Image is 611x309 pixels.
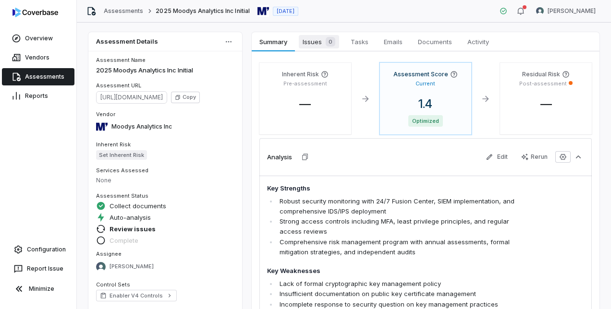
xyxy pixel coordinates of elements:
h4: Key Weaknesses [267,266,521,276]
button: Minimize [4,279,73,298]
p: Current [415,80,435,87]
h4: Inherent Risk [282,71,319,78]
span: 0 [326,37,335,47]
span: Assessment Name [96,57,146,63]
span: https://dashboard.coverbase.app/assessments/cbqsrw_2f4b71addaf14b2aad687469ee2ef3e6 [96,91,167,104]
h4: Residual Risk [522,71,560,78]
span: Moodys Analytics Inc [111,123,172,131]
button: Report Issue [4,260,73,277]
img: logo-D7KZi-bG.svg [12,8,58,17]
span: Collect documents [110,202,166,210]
h4: Assessment Score [393,71,448,78]
span: [PERSON_NAME] [548,7,596,15]
span: 1.4 [411,97,440,111]
span: Review issues [110,225,156,233]
button: Copy [171,92,200,103]
span: Tasks [347,36,372,48]
span: Optimized [408,115,443,127]
p: Pre-assessment [283,80,327,87]
span: — [533,97,560,111]
span: Control Sets [96,281,130,288]
span: Summary [256,36,291,48]
h4: Key Strengths [267,184,521,193]
p: 2025 Moodys Analytics Inc Initial [96,66,234,75]
a: Assessments [104,7,143,15]
li: Robust security monitoring with 24/7 Fusion Center, SIEM implementation, and comprehensive IDS/IP... [277,196,521,216]
li: Lack of formal cryptographic key management policy [277,279,521,289]
span: Assignee [96,250,122,257]
span: None [96,177,111,184]
span: Services Assessed [96,167,148,174]
a: Enabler V4 Controls [96,290,177,301]
span: Set Inherent Risk [96,150,147,160]
li: Strong access controls including MFA, least privilege principles, and regular access reviews [277,216,521,237]
a: Configuration [4,241,73,258]
span: — [292,97,318,111]
span: [DATE] [277,8,294,15]
span: Assessment Details [96,38,158,45]
span: Issues [299,35,339,48]
button: Sean Wozniak avatar[PERSON_NAME] [530,4,601,18]
span: Inherent Risk [96,141,131,148]
span: 2025 Moodys Analytics Inc Initial [156,7,249,15]
button: https://moodys.com/Moodys Analytics Inc [93,117,175,137]
span: Vendor [96,111,115,118]
li: Comprehensive risk management program with annual assessments, formal mitigation strategies, and ... [277,237,521,257]
a: Reports [2,87,74,105]
button: Rerun [515,150,553,164]
p: Post-assessment [519,80,567,87]
span: Activity [464,36,493,48]
span: Complete [110,236,138,245]
span: Assessment Status [96,192,148,199]
span: Documents [414,36,456,48]
li: Insufficient documentation on public key certificate management [277,289,521,299]
div: Rerun [521,153,548,161]
span: Auto-analysis [110,213,151,222]
span: Assessment URL [96,82,141,89]
button: Edit [480,150,513,164]
span: Enabler V4 Controls [110,292,163,299]
img: Sean Wozniak avatar [536,7,544,15]
a: Overview [2,30,74,47]
h3: Analysis [267,153,292,161]
span: Emails [380,36,406,48]
a: Assessments [2,68,74,85]
a: Vendors [2,49,74,66]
